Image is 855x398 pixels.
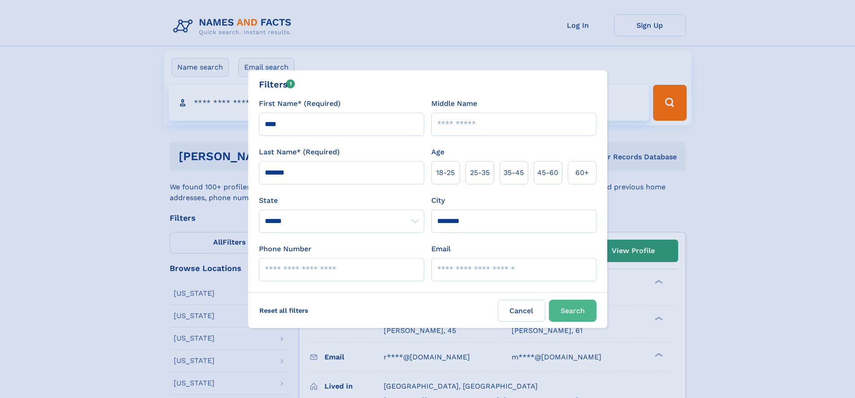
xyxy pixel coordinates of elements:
[431,244,451,254] label: Email
[259,244,311,254] label: Phone Number
[498,300,545,322] label: Cancel
[254,300,314,321] label: Reset all filters
[431,98,477,109] label: Middle Name
[431,147,444,157] label: Age
[436,167,455,178] span: 18‑25
[259,78,295,91] div: Filters
[549,300,596,322] button: Search
[259,195,424,206] label: State
[575,167,589,178] span: 60+
[431,195,445,206] label: City
[259,98,341,109] label: First Name* (Required)
[537,167,558,178] span: 45‑60
[259,147,340,157] label: Last Name* (Required)
[470,167,490,178] span: 25‑35
[504,167,524,178] span: 35‑45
